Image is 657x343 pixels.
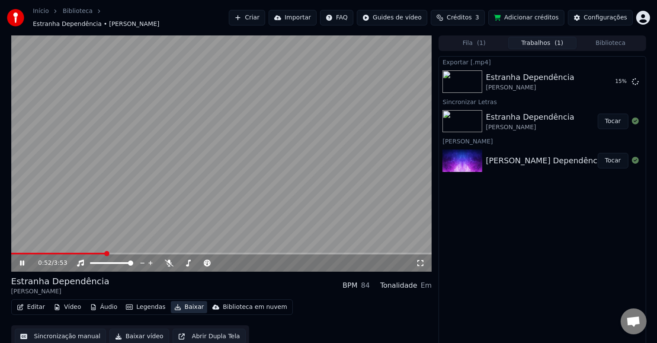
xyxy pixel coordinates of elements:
button: Tocar [598,114,628,129]
span: ( 1 ) [554,39,563,48]
a: Início [33,7,49,16]
span: Estranha Dependência • [PERSON_NAME] [33,20,160,29]
span: 3 [475,13,479,22]
div: [PERSON_NAME] Dependência [486,155,604,167]
button: Editar [13,301,48,313]
div: 15 % [615,78,628,85]
a: Bate-papo aberto [621,308,647,334]
button: Criar [229,10,265,25]
button: Fila [440,37,508,49]
span: 3:53 [54,259,67,267]
button: Configurações [568,10,633,25]
button: Guides de vídeo [357,10,427,25]
div: 84 [361,280,370,291]
button: Tocar [598,153,628,168]
div: [PERSON_NAME] [439,136,645,146]
button: FAQ [320,10,353,25]
button: Adicionar créditos [488,10,564,25]
div: Biblioteca em nuvem [223,303,287,311]
button: Trabalhos [508,37,577,49]
button: Importar [269,10,317,25]
button: Áudio [87,301,121,313]
div: BPM [343,280,357,291]
div: Em [421,280,432,291]
div: Estranha Dependência [11,275,109,287]
div: Estranha Dependência [486,111,574,123]
button: Legendas [122,301,169,313]
button: Créditos3 [431,10,485,25]
div: Sincronizar Letras [439,96,645,107]
div: [PERSON_NAME] [486,123,574,132]
div: [PERSON_NAME] [486,83,574,92]
div: / [38,259,59,267]
div: [PERSON_NAME] [11,287,109,296]
span: 0:52 [38,259,51,267]
div: Tonalidade [380,280,417,291]
div: Configurações [584,13,627,22]
img: youka [7,9,24,26]
div: Exportar [.mp4] [439,57,645,67]
div: Estranha Dependência [486,71,574,83]
span: ( 1 ) [477,39,486,48]
button: Vídeo [50,301,85,313]
a: Biblioteca [63,7,93,16]
nav: breadcrumb [33,7,229,29]
button: Biblioteca [577,37,645,49]
button: Baixar [171,301,208,313]
span: Créditos [447,13,472,22]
